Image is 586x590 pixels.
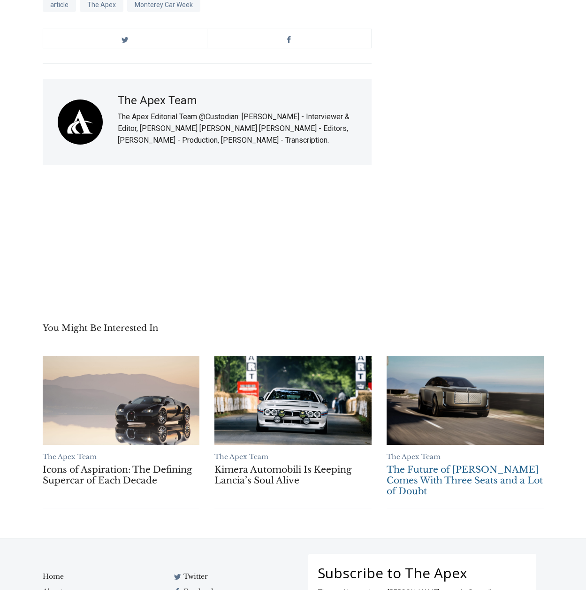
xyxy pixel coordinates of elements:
a: Icons of Aspiration: The Defining Supercar of Each Decade [43,356,200,444]
p: The Apex Editorial Team @Custodian: [PERSON_NAME] - Interviewer & Editor, [PERSON_NAME] [PERSON_N... [118,111,357,146]
h5: You Might Be Interested In [43,323,544,341]
a: The Future of Bentley Comes With Three Seats and a Lot of Doubt [387,356,544,444]
a: Share on Twitter [43,29,207,48]
img: The Apex Team [58,100,103,145]
a: Twitter [172,569,286,584]
a: The Future of [PERSON_NAME] Comes With Three Seats and a Lot of Doubt [387,464,544,497]
a: Share on Facebook [207,29,371,48]
h4: Subscribe to The Apex [318,563,527,582]
a: The Apex Team [118,94,197,107]
a: The Apex Team [214,452,268,461]
a: The Apex Team [43,452,97,461]
a: Kimera Automobili Is Keeping Lancia’s Soul Alive [214,464,372,486]
a: The Apex Team [387,452,441,461]
a: Kimera Automobili Is Keeping Lancia’s Soul Alive [214,356,372,444]
a: Icons of Aspiration: The Defining Supercar of Each Decade [43,464,200,486]
a: Home [43,569,149,584]
iframe: fb:comments Facebook Social Plugin [43,210,372,308]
